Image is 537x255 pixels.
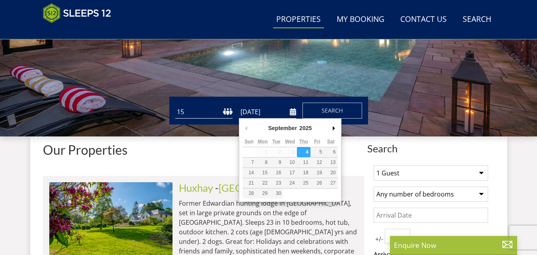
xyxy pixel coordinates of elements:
[242,168,256,178] button: 14
[215,182,320,194] span: -
[269,168,283,178] button: 16
[374,234,385,244] span: +/-
[324,168,337,178] button: 20
[330,122,338,134] button: Next Month
[269,178,283,188] button: 23
[244,139,254,144] abbr: Sunday
[397,11,450,29] a: Contact Us
[256,158,269,167] button: 8
[310,168,324,178] button: 19
[310,158,324,167] button: 12
[297,158,310,167] button: 11
[298,122,313,134] div: 2025
[297,168,310,178] button: 18
[310,178,324,188] button: 26
[283,158,297,167] button: 10
[256,168,269,178] button: 15
[297,178,310,188] button: 25
[242,122,250,134] button: Previous Month
[269,189,283,199] button: 30
[283,168,297,178] button: 17
[333,11,388,29] a: My Booking
[43,143,364,157] h1: Our Properties
[314,139,320,144] abbr: Friday
[324,147,337,157] button: 6
[219,182,320,194] a: [GEOGRAPHIC_DATA]
[459,11,494,29] a: Search
[242,189,256,199] button: 28
[297,147,310,157] button: 4
[324,158,337,167] button: 13
[179,182,213,194] a: Huxhay
[285,139,295,144] abbr: Wednesday
[43,3,111,23] img: Sleeps 12
[273,11,324,29] a: Properties
[239,105,296,119] input: Arrival Date
[269,158,283,167] button: 9
[302,103,362,119] button: Search
[299,139,308,144] abbr: Thursday
[283,178,297,188] button: 24
[322,107,343,114] span: Search
[258,139,268,144] abbr: Monday
[367,143,494,154] span: Search
[410,234,427,244] span: days
[242,178,256,188] button: 21
[242,158,256,167] button: 7
[267,122,298,134] div: September
[327,139,335,144] abbr: Saturday
[324,178,337,188] button: 27
[374,208,488,223] input: Arrival Date
[39,28,122,35] iframe: Customer reviews powered by Trustpilot
[310,147,324,157] button: 5
[272,139,280,144] abbr: Tuesday
[256,189,269,199] button: 29
[394,240,513,250] p: Enquire Now
[256,178,269,188] button: 22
